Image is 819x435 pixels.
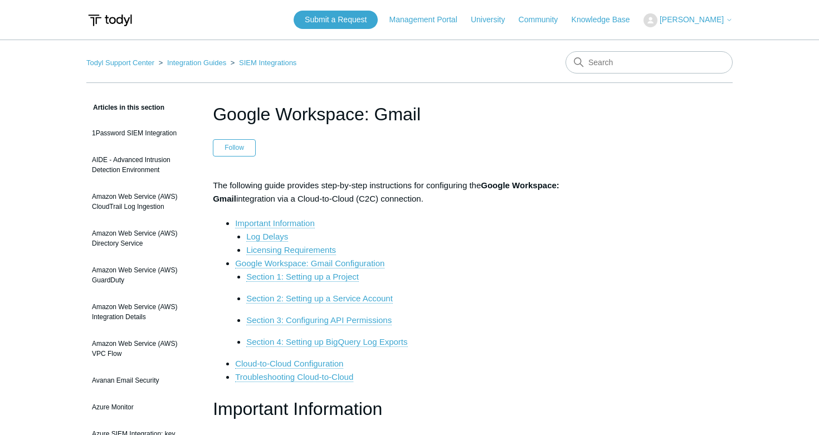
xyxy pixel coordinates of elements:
a: Community [519,14,569,26]
a: Cloud-to-Cloud Configuration [235,359,343,369]
a: Amazon Web Service (AWS) VPC Flow [86,333,196,364]
a: 1Password SIEM Integration [86,123,196,144]
a: Amazon Web Service (AWS) CloudTrail Log Ingestion [86,186,196,217]
a: Important Information [235,218,315,228]
a: Integration Guides [167,58,226,67]
a: Section 4: Setting up BigQuery Log Exports [246,337,407,347]
h1: Important Information [213,395,606,423]
button: [PERSON_NAME] [643,13,733,27]
a: AIDE - Advanced Intrusion Detection Environment [86,149,196,180]
a: Licensing Requirements [246,245,336,255]
a: Amazon Web Service (AWS) Integration Details [86,296,196,328]
a: Amazon Web Service (AWS) Directory Service [86,223,196,254]
a: Submit a Request [294,11,378,29]
a: Troubleshooting Cloud-to-Cloud [235,372,353,382]
li: Todyl Support Center [86,58,157,67]
img: Todyl Support Center Help Center home page [86,10,134,31]
a: Avanan Email Security [86,370,196,391]
a: Section 2: Setting up a Service Account [246,294,393,304]
strong: Google Workspace: Gmail [213,180,559,203]
li: SIEM Integrations [228,58,297,67]
a: SIEM Integrations [239,58,296,67]
a: Azure Monitor [86,397,196,418]
a: University [471,14,516,26]
a: Management Portal [389,14,469,26]
a: Knowledge Base [572,14,641,26]
a: Section 3: Configuring API Permissions [246,315,392,325]
span: Articles in this section [86,104,164,111]
a: Todyl Support Center [86,58,154,67]
button: Follow Article [213,139,256,156]
a: Amazon Web Service (AWS) GuardDuty [86,260,196,291]
a: Section 1: Setting up a Project [246,272,359,282]
span: [PERSON_NAME] [660,15,724,24]
span: The following guide provides step-by-step instructions for configuring the integration via a Clou... [213,180,559,203]
input: Search [565,51,733,74]
a: Google Workspace: Gmail Configuration [235,258,384,268]
li: Integration Guides [157,58,228,67]
h1: Google Workspace: Gmail [213,101,606,128]
a: Log Delays [246,232,288,242]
